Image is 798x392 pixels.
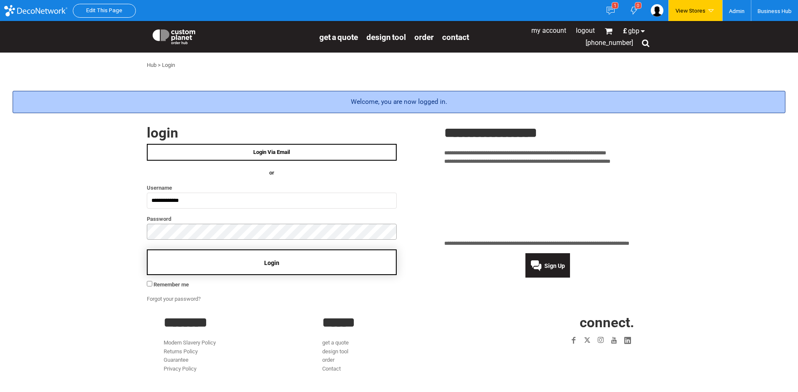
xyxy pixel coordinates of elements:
[322,339,349,346] a: get a quote
[164,339,216,346] a: Modern Slavery Policy
[158,61,161,70] div: >
[147,281,152,286] input: Remember me
[147,296,201,302] a: Forgot your password?
[322,357,334,363] a: order
[147,144,397,161] a: Login Via Email
[162,61,175,70] div: Login
[151,27,197,44] img: Custom Planet
[576,26,595,34] a: Logout
[481,315,634,329] h2: CONNECT.
[518,352,634,362] iframe: Customer reviews powered by Trustpilot
[147,183,397,193] label: Username
[322,348,348,355] a: design tool
[623,28,628,34] span: £
[319,32,358,42] a: get a quote
[628,28,639,34] span: GBP
[414,32,434,42] a: order
[586,39,633,47] span: [PHONE_NUMBER]
[264,260,279,266] span: Login
[442,32,469,42] a: Contact
[164,348,198,355] a: Returns Policy
[253,149,290,155] span: Login Via Email
[154,281,189,288] span: Remember me
[147,126,397,140] h2: Login
[531,26,566,34] a: My Account
[13,91,785,113] div: Welcome, you are now logged in.
[366,32,406,42] a: design tool
[164,357,188,363] a: Guarantee
[147,62,156,68] a: Hub
[86,7,122,13] a: Edit This Page
[147,23,315,48] a: Custom Planet
[544,262,565,269] span: Sign Up
[322,366,341,372] a: Contact
[635,2,642,9] div: 0
[164,366,196,372] a: Privacy Policy
[612,2,618,9] div: 1
[444,171,652,234] iframe: Customer reviews powered by Trustpilot
[147,169,397,177] h4: OR
[147,214,397,224] label: Password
